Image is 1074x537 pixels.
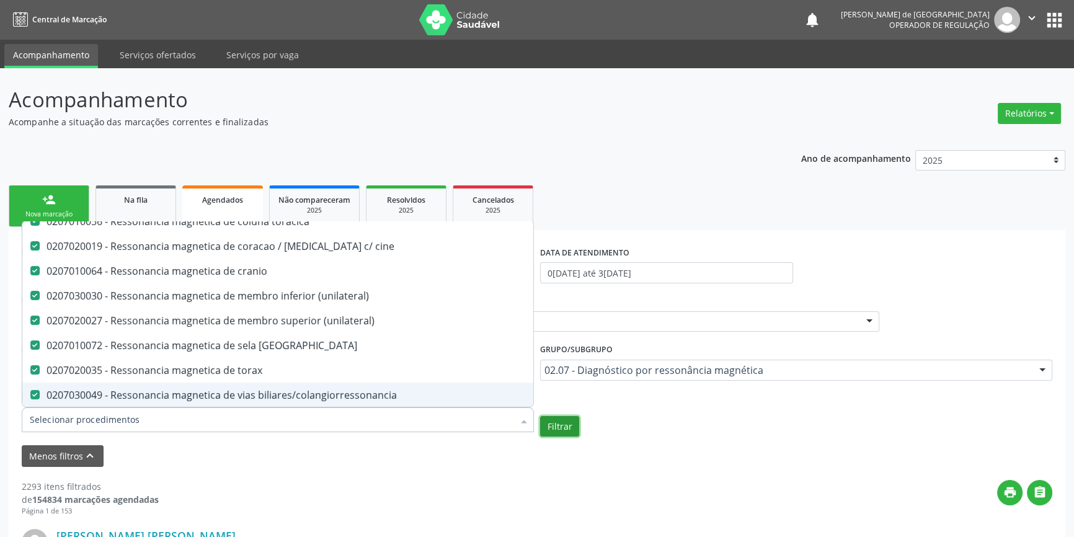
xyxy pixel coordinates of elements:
[22,493,159,506] div: de
[998,103,1061,124] button: Relatórios
[30,316,526,326] div: 0207020027 - Ressonancia magnetica de membro superior (unilateral)
[801,150,911,166] p: Ano de acompanhamento
[30,365,526,375] div: 0207020035 - Ressonancia magnetica de torax
[30,291,526,301] div: 0207030030 - Ressonancia magnetica de membro inferior (unilateral)
[1003,486,1017,499] i: print
[278,195,350,205] span: Não compareceram
[124,195,148,205] span: Na fila
[30,241,526,251] div: 0207020019 - Ressonancia magnetica de coracao / [MEDICAL_DATA] c/ cine
[18,210,80,219] div: Nova marcação
[1044,9,1065,31] button: apps
[1027,480,1052,505] button: 
[889,20,990,30] span: Operador de regulação
[387,195,425,205] span: Resolvidos
[278,206,350,215] div: 2025
[22,445,104,467] button: Menos filtroskeyboard_arrow_up
[30,340,526,350] div: 0207010072 - Ressonancia magnetica de sela [GEOGRAPHIC_DATA]
[804,11,821,29] button: notifications
[1033,486,1047,499] i: 
[9,9,107,30] a: Central de Marcação
[9,84,748,115] p: Acompanhamento
[30,407,513,432] input: Selecionar procedimentos
[841,9,990,20] div: [PERSON_NAME] de [GEOGRAPHIC_DATA]
[202,195,243,205] span: Agendados
[42,193,56,206] div: person_add
[994,7,1020,33] img: img
[22,480,159,493] div: 2293 itens filtrados
[540,243,629,262] label: DATA DE ATENDIMENTO
[22,506,159,517] div: Página 1 de 153
[540,416,579,437] button: Filtrar
[1025,11,1039,25] i: 
[30,216,526,226] div: 0207010056 - Ressonancia magnetica de coluna toracica
[32,494,159,505] strong: 154834 marcações agendadas
[111,44,205,66] a: Serviços ofertados
[218,44,308,66] a: Serviços por vaga
[462,206,524,215] div: 2025
[1020,7,1044,33] button: 
[375,206,437,215] div: 2025
[473,195,514,205] span: Cancelados
[9,115,748,128] p: Acompanhe a situação das marcações correntes e finalizadas
[997,480,1023,505] button: print
[32,14,107,25] span: Central de Marcação
[83,449,97,463] i: keyboard_arrow_up
[544,364,1027,376] span: 02.07 - Diagnóstico por ressonância magnética
[540,340,613,360] label: Grupo/Subgrupo
[540,262,793,283] input: Selecione um intervalo
[30,390,526,400] div: 0207030049 - Ressonancia magnetica de vias biliares/colangiorressonancia
[30,266,526,276] div: 0207010064 - Ressonancia magnetica de cranio
[4,44,98,68] a: Acompanhamento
